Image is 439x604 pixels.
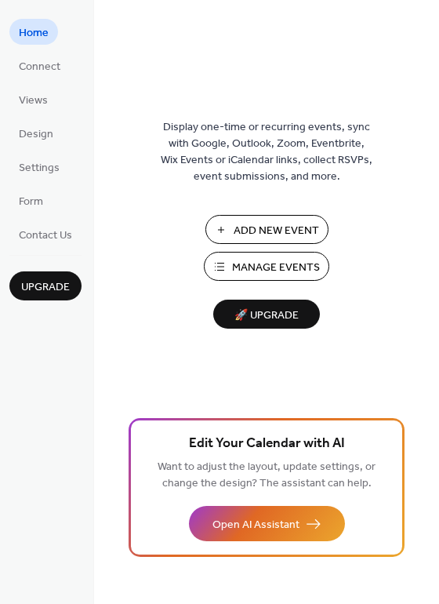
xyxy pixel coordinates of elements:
[234,223,319,239] span: Add New Event
[158,457,376,494] span: Want to adjust the layout, update settings, or change the design? The assistant can help.
[189,506,345,541] button: Open AI Assistant
[213,300,320,329] button: 🚀 Upgrade
[19,194,43,210] span: Form
[9,221,82,247] a: Contact Us
[223,305,310,326] span: 🚀 Upgrade
[19,160,60,176] span: Settings
[204,252,329,281] button: Manage Events
[189,433,345,455] span: Edit Your Calendar with AI
[9,53,70,78] a: Connect
[19,25,49,42] span: Home
[9,19,58,45] a: Home
[9,86,57,112] a: Views
[161,119,372,185] span: Display one-time or recurring events, sync with Google, Outlook, Zoom, Eventbrite, Wix Events or ...
[19,59,60,75] span: Connect
[19,93,48,109] span: Views
[232,260,320,276] span: Manage Events
[205,215,328,244] button: Add New Event
[9,187,53,213] a: Form
[9,120,63,146] a: Design
[21,279,70,296] span: Upgrade
[9,271,82,300] button: Upgrade
[212,517,299,533] span: Open AI Assistant
[19,126,53,143] span: Design
[19,227,72,244] span: Contact Us
[9,154,69,180] a: Settings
